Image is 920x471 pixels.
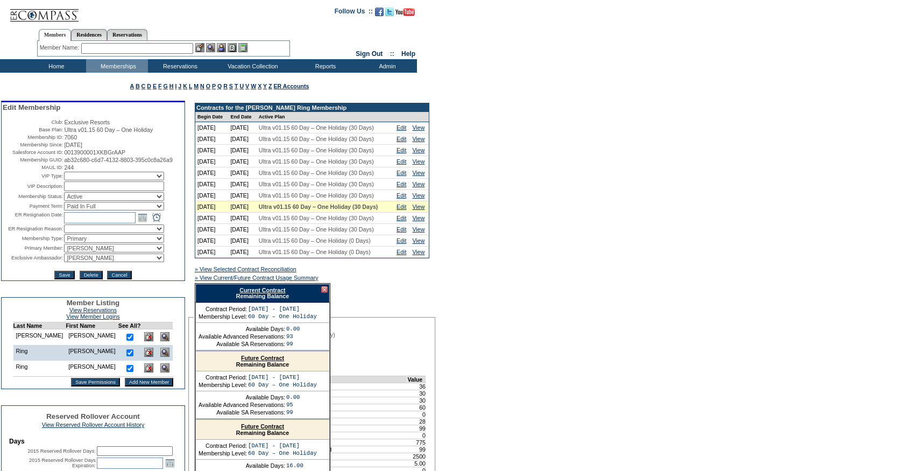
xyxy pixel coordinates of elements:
[228,156,256,167] td: [DATE]
[64,157,172,163] span: ab32c680-c6d7-4132-8803-395c0c8a26a9
[66,313,119,320] a: View Member Logins
[147,83,151,89] a: D
[228,112,256,122] td: End Date
[195,213,228,224] td: [DATE]
[407,383,426,390] td: 36
[286,341,300,347] td: 99
[395,8,415,16] img: Subscribe to our YouTube Channel
[195,235,228,247] td: [DATE]
[118,322,141,329] td: See All?
[397,181,406,187] a: Edit
[160,332,169,341] img: View Dashboard
[66,322,118,329] td: First Name
[195,103,429,112] td: Contracts for the [PERSON_NAME] Ring Membership
[3,142,63,148] td: Membership Since:
[3,212,63,223] td: ER Resignation Date:
[160,348,169,357] img: View Dashboard
[375,11,384,17] a: Become our fan on Facebook
[228,167,256,179] td: [DATE]
[3,149,63,156] td: Salesforce Account ID:
[407,418,426,425] td: 28
[9,438,177,445] td: Days
[183,83,187,89] a: K
[239,287,285,293] a: Current Contract
[375,8,384,16] img: Become our fan on Facebook
[107,29,147,40] a: Reservations
[195,133,228,145] td: [DATE]
[195,247,228,258] td: [DATE]
[286,462,303,469] td: 16.00
[395,11,415,17] a: Subscribe to our YouTube Channel
[137,212,148,223] a: Open the calendar popup.
[245,83,249,89] a: V
[13,329,66,346] td: [PERSON_NAME]
[199,394,285,400] td: Available Days:
[125,378,174,386] input: Add New Member
[3,172,63,180] td: VIP Type:
[228,190,256,201] td: [DATE]
[3,103,60,111] span: Edit Membership
[412,215,424,221] a: View
[178,83,181,89] a: J
[257,112,394,122] td: Active Plan
[258,83,261,89] a: X
[259,170,374,176] span: Ultra v01.15 60 Day – One Holiday (30 Days)
[163,83,167,89] a: G
[144,363,153,372] img: Delete
[195,167,228,179] td: [DATE]
[212,83,216,89] a: P
[80,271,103,279] input: Delete
[13,345,66,361] td: Ring
[206,83,210,89] a: O
[248,382,317,388] td: 60 Day – One Holiday
[412,136,424,142] a: View
[71,378,120,386] input: Save Permissions
[407,376,426,383] td: Value
[199,382,247,388] td: Membership Level:
[164,457,176,469] a: Open the calendar popup.
[412,237,424,244] a: View
[397,124,406,131] a: Edit
[69,307,117,313] a: View Reservations
[195,224,228,235] td: [DATE]
[228,201,256,213] td: [DATE]
[259,136,374,142] span: Ultra v01.15 60 Day – One Holiday (30 Days)
[286,394,300,400] td: 0.00
[397,170,406,176] a: Edit
[259,203,378,210] span: Ultra v01.15 60 Day – One Holiday (30 Days)
[199,326,285,332] td: Available Days:
[397,158,406,165] a: Edit
[273,83,309,89] a: ER Accounts
[195,145,228,156] td: [DATE]
[144,332,153,341] img: Delete
[228,133,256,145] td: [DATE]
[401,50,415,58] a: Help
[397,147,406,153] a: Edit
[412,170,424,176] a: View
[251,83,256,89] a: W
[412,192,424,199] a: View
[228,179,256,190] td: [DATE]
[248,374,317,381] td: [DATE] - [DATE]
[259,249,371,255] span: Ultra v01.15 60 Day – One Holiday (0 Days)
[407,425,426,432] td: 99
[195,156,228,167] td: [DATE]
[407,411,426,418] td: 0
[194,314,237,321] legend: Contract Details
[412,124,424,131] a: View
[64,142,82,148] span: [DATE]
[210,59,293,73] td: Vacation Collection
[407,453,426,460] td: 2500
[286,333,300,340] td: 93
[259,158,374,165] span: Ultra v01.15 60 Day – One Holiday (30 Days)
[107,271,131,279] input: Cancel
[39,29,72,41] a: Members
[412,158,424,165] a: View
[136,83,140,89] a: B
[158,83,162,89] a: F
[64,134,77,140] span: 7060
[259,226,374,233] span: Ultra v01.15 60 Day – One Holiday (30 Days)
[66,345,118,361] td: [PERSON_NAME]
[356,50,383,58] a: Sign Out
[160,363,169,372] img: View Dashboard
